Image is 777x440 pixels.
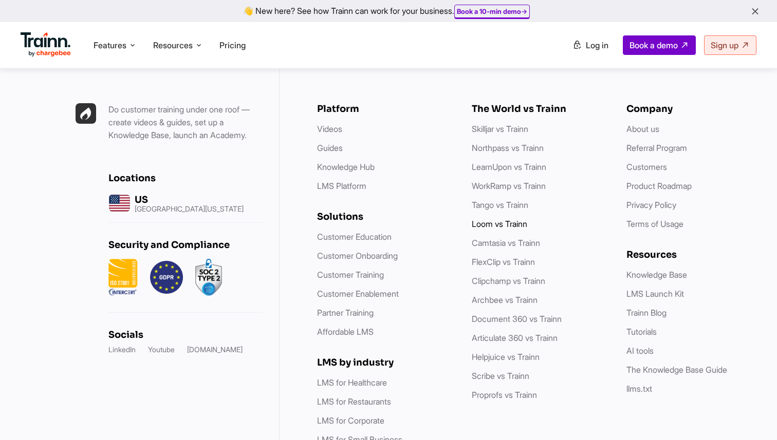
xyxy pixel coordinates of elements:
h6: US [135,194,244,205]
a: Customer Enablement [317,289,399,299]
a: LMS Launch Kit [626,289,684,299]
a: LMS Platform [317,181,366,191]
a: Product Roadmap [626,181,692,191]
a: Affordable LMS [317,327,374,337]
p: Do customer training under one roof — create videos & guides, set up a Knowledge Base, launch an ... [108,103,263,142]
img: ISO [108,259,138,296]
a: Proprofs vs Trainn [472,390,537,400]
a: Guides [317,143,343,153]
a: Archbee vs Trainn [472,295,538,305]
a: LinkedIn [108,345,136,355]
a: Videos [317,124,342,134]
a: Camtasia vs Trainn [472,238,540,248]
img: Trainn | everything under one roof [76,103,96,124]
h6: Platform [317,103,451,114]
img: us headquarters [108,192,131,214]
a: [DOMAIN_NAME] [187,345,243,355]
a: Customer Onboarding [317,251,398,261]
a: About us [626,124,659,134]
h6: Company [626,103,761,114]
a: Clipchamp vs Trainn [472,276,545,286]
span: Features [94,40,126,51]
a: Loom vs Trainn [472,219,527,229]
a: Sign up [704,35,756,55]
a: Referral Program [626,143,687,153]
a: Book a 10-min demo→ [457,7,527,15]
a: Terms of Usage [626,219,683,229]
a: AI tools [626,346,654,356]
a: Customers [626,162,667,172]
a: Helpjuice vs Trainn [472,352,540,362]
a: Partner Training [317,308,374,318]
a: Youtube [148,345,175,355]
a: Articulate 360 vs Trainn [472,333,558,343]
a: Skilljar vs Trainn [472,124,528,134]
a: The Knowledge Base Guide [626,365,727,375]
a: Knowledge Base [626,270,687,280]
b: Book a 10-min demo [457,7,521,15]
a: Customer Training [317,270,384,280]
a: Document 360 vs Trainn [472,314,562,324]
a: llms.txt [626,384,652,394]
a: WorkRamp vs Trainn [472,181,546,191]
h6: Security and Compliance [108,239,263,251]
a: Pricing [219,40,246,50]
h6: Locations [108,173,263,184]
a: LMS for Corporate [317,415,384,426]
a: FlexClip vs Trainn [472,257,535,267]
span: Resources [153,40,193,51]
div: 👋 New here? See how Trainn can work for your business. [6,6,771,16]
p: [GEOGRAPHIC_DATA][US_STATE] [135,205,244,213]
a: Tutorials [626,327,657,337]
h6: Solutions [317,211,451,222]
h6: The World vs Trainn [472,103,606,114]
span: Log in [586,40,608,50]
h6: Resources [626,249,761,260]
iframe: Chat Widget [726,391,777,440]
h6: LMS by industry [317,357,451,368]
a: Privacy Policy [626,200,676,210]
a: Trainn Blog [626,308,667,318]
img: Trainn Logo [21,32,71,57]
a: LMS for Healthcare [317,377,387,388]
img: GDPR.png [150,259,183,296]
a: LMS for Restaurants [317,396,391,407]
span: Sign up [711,40,738,50]
a: Knowledge Hub [317,162,375,172]
a: Book a demo [623,35,696,55]
span: Book a demo [630,40,678,50]
a: Customer Education [317,232,392,242]
a: Log in [566,36,615,54]
a: LearnUpon vs Trainn [472,162,546,172]
a: Northpass vs Trainn [472,143,544,153]
h6: Socials [108,329,263,340]
img: soc2 [195,259,222,296]
a: Tango vs Trainn [472,200,528,210]
a: Scribe vs Trainn [472,371,529,381]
